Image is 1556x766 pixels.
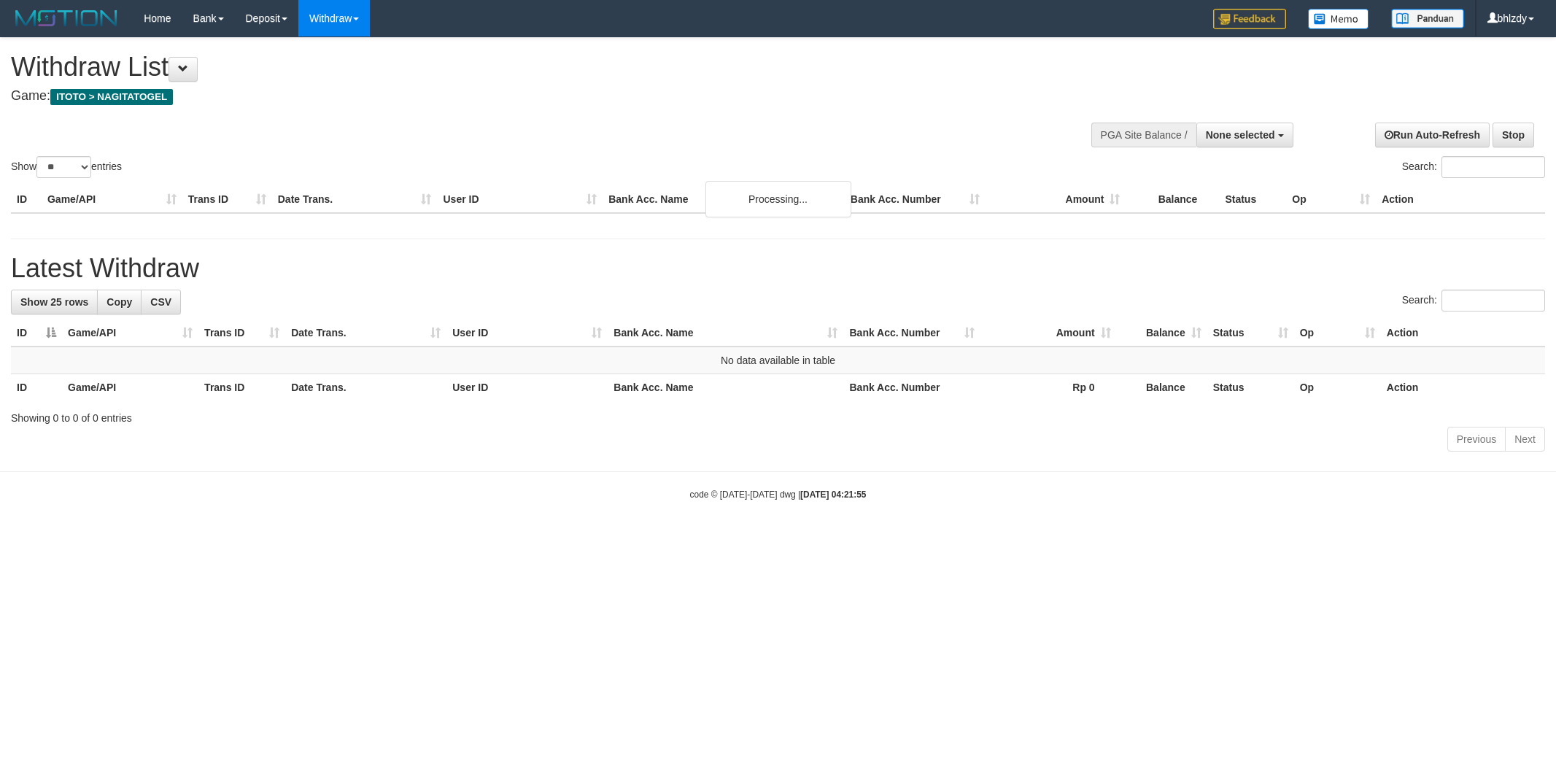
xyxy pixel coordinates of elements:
[50,89,173,105] span: ITOTO > NAGITATOGEL
[11,89,1023,104] h4: Game:
[1091,123,1196,147] div: PGA Site Balance /
[1493,123,1534,147] a: Stop
[11,7,122,29] img: MOTION_logo.png
[980,374,1117,401] th: Rp 0
[800,490,866,500] strong: [DATE] 04:21:55
[1441,290,1545,312] input: Search:
[446,320,608,347] th: User ID: activate to sort column ascending
[1375,123,1490,147] a: Run Auto-Refresh
[1447,427,1506,452] a: Previous
[36,156,91,178] select: Showentries
[1117,320,1207,347] th: Balance: activate to sort column ascending
[11,347,1545,374] td: No data available in table
[141,290,181,314] a: CSV
[1219,186,1286,213] th: Status
[1376,186,1545,213] th: Action
[107,296,132,308] span: Copy
[1505,427,1545,452] a: Next
[705,181,851,217] div: Processing...
[1294,320,1381,347] th: Op: activate to sort column ascending
[1402,290,1545,312] label: Search:
[198,320,285,347] th: Trans ID: activate to sort column ascending
[11,405,1545,425] div: Showing 0 to 0 of 0 entries
[1391,9,1464,28] img: panduan.png
[1207,374,1294,401] th: Status
[437,186,603,213] th: User ID
[843,320,980,347] th: Bank Acc. Number: activate to sort column ascending
[608,320,843,347] th: Bank Acc. Name: activate to sort column ascending
[272,186,438,213] th: Date Trans.
[11,156,122,178] label: Show entries
[62,320,198,347] th: Game/API: activate to sort column ascending
[1206,129,1275,141] span: None selected
[1441,156,1545,178] input: Search:
[11,290,98,314] a: Show 25 rows
[1207,320,1294,347] th: Status: activate to sort column ascending
[11,374,62,401] th: ID
[1213,9,1286,29] img: Feedback.jpg
[42,186,182,213] th: Game/API
[62,374,198,401] th: Game/API
[285,320,446,347] th: Date Trans.: activate to sort column ascending
[690,490,867,500] small: code © [DATE]-[DATE] dwg |
[11,186,42,213] th: ID
[198,374,285,401] th: Trans ID
[1308,9,1369,29] img: Button%20Memo.svg
[980,320,1117,347] th: Amount: activate to sort column ascending
[1294,374,1381,401] th: Op
[1402,156,1545,178] label: Search:
[182,186,272,213] th: Trans ID
[11,320,62,347] th: ID: activate to sort column descending
[97,290,142,314] a: Copy
[446,374,608,401] th: User ID
[608,374,843,401] th: Bank Acc. Name
[845,186,986,213] th: Bank Acc. Number
[11,254,1545,283] h1: Latest Withdraw
[1381,374,1545,401] th: Action
[11,53,1023,82] h1: Withdraw List
[150,296,171,308] span: CSV
[1126,186,1219,213] th: Balance
[20,296,88,308] span: Show 25 rows
[986,186,1126,213] th: Amount
[1196,123,1293,147] button: None selected
[1117,374,1207,401] th: Balance
[603,186,845,213] th: Bank Acc. Name
[285,374,446,401] th: Date Trans.
[843,374,980,401] th: Bank Acc. Number
[1381,320,1545,347] th: Action
[1286,186,1376,213] th: Op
